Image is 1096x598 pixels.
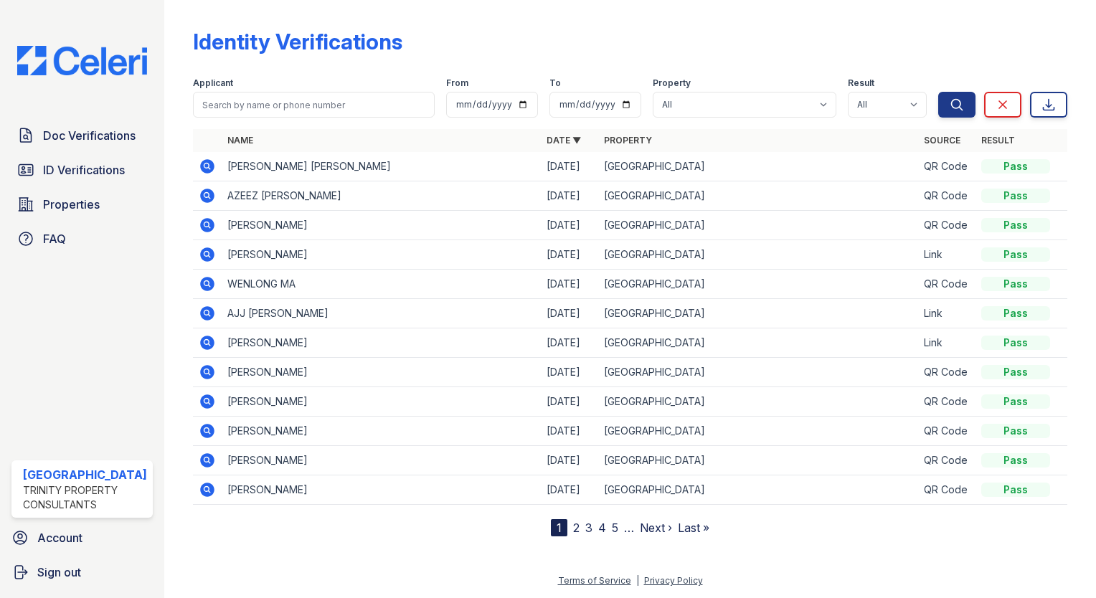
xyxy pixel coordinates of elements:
[37,564,81,581] span: Sign out
[636,575,639,586] div: |
[541,270,598,299] td: [DATE]
[37,529,82,546] span: Account
[918,152,975,181] td: QR Code
[918,417,975,446] td: QR Code
[918,387,975,417] td: QR Code
[640,521,672,535] a: Next ›
[918,211,975,240] td: QR Code
[981,365,1050,379] div: Pass
[981,277,1050,291] div: Pass
[981,394,1050,409] div: Pass
[541,446,598,475] td: [DATE]
[541,417,598,446] td: [DATE]
[918,299,975,328] td: Link
[558,575,631,586] a: Terms of Service
[918,475,975,505] td: QR Code
[222,446,542,475] td: [PERSON_NAME]
[446,77,468,89] label: From
[6,523,159,552] a: Account
[598,387,918,417] td: [GEOGRAPHIC_DATA]
[598,328,918,358] td: [GEOGRAPHIC_DATA]
[193,29,402,54] div: Identity Verifications
[222,417,542,446] td: [PERSON_NAME]
[541,211,598,240] td: [DATE]
[222,181,542,211] td: AZEEZ [PERSON_NAME]
[598,181,918,211] td: [GEOGRAPHIC_DATA]
[222,387,542,417] td: [PERSON_NAME]
[598,270,918,299] td: [GEOGRAPHIC_DATA]
[848,77,874,89] label: Result
[585,521,592,535] a: 3
[918,328,975,358] td: Link
[598,211,918,240] td: [GEOGRAPHIC_DATA]
[222,240,542,270] td: [PERSON_NAME]
[541,328,598,358] td: [DATE]
[981,336,1050,350] div: Pass
[547,135,581,146] a: Date ▼
[541,181,598,211] td: [DATE]
[11,190,153,219] a: Properties
[612,521,618,535] a: 5
[598,240,918,270] td: [GEOGRAPHIC_DATA]
[541,475,598,505] td: [DATE]
[604,135,652,146] a: Property
[11,224,153,253] a: FAQ
[43,230,66,247] span: FAQ
[23,483,147,512] div: Trinity Property Consultants
[981,189,1050,203] div: Pass
[981,135,1015,146] a: Result
[11,121,153,150] a: Doc Verifications
[541,358,598,387] td: [DATE]
[227,135,253,146] a: Name
[918,358,975,387] td: QR Code
[924,135,960,146] a: Source
[981,247,1050,262] div: Pass
[6,558,159,587] a: Sign out
[551,519,567,536] div: 1
[193,77,233,89] label: Applicant
[598,446,918,475] td: [GEOGRAPHIC_DATA]
[222,358,542,387] td: [PERSON_NAME]
[43,127,136,144] span: Doc Verifications
[918,446,975,475] td: QR Code
[222,299,542,328] td: AJJ [PERSON_NAME]
[981,483,1050,497] div: Pass
[541,387,598,417] td: [DATE]
[222,270,542,299] td: WENLONG MA
[918,240,975,270] td: Link
[11,156,153,184] a: ID Verifications
[598,299,918,328] td: [GEOGRAPHIC_DATA]
[598,475,918,505] td: [GEOGRAPHIC_DATA]
[653,77,691,89] label: Property
[541,152,598,181] td: [DATE]
[222,328,542,358] td: [PERSON_NAME]
[624,519,634,536] span: …
[541,299,598,328] td: [DATE]
[981,306,1050,321] div: Pass
[918,270,975,299] td: QR Code
[6,46,159,75] img: CE_Logo_Blue-a8612792a0a2168367f1c8372b55b34899dd931a85d93a1a3d3e32e68fde9ad4.png
[222,211,542,240] td: [PERSON_NAME]
[549,77,561,89] label: To
[981,424,1050,438] div: Pass
[678,521,709,535] a: Last »
[981,159,1050,174] div: Pass
[598,152,918,181] td: [GEOGRAPHIC_DATA]
[23,466,147,483] div: [GEOGRAPHIC_DATA]
[981,453,1050,468] div: Pass
[598,521,606,535] a: 4
[193,92,435,118] input: Search by name or phone number
[918,181,975,211] td: QR Code
[222,152,542,181] td: [PERSON_NAME] [PERSON_NAME]
[541,240,598,270] td: [DATE]
[43,161,125,179] span: ID Verifications
[598,358,918,387] td: [GEOGRAPHIC_DATA]
[981,218,1050,232] div: Pass
[598,417,918,446] td: [GEOGRAPHIC_DATA]
[644,575,703,586] a: Privacy Policy
[222,475,542,505] td: [PERSON_NAME]
[43,196,100,213] span: Properties
[573,521,580,535] a: 2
